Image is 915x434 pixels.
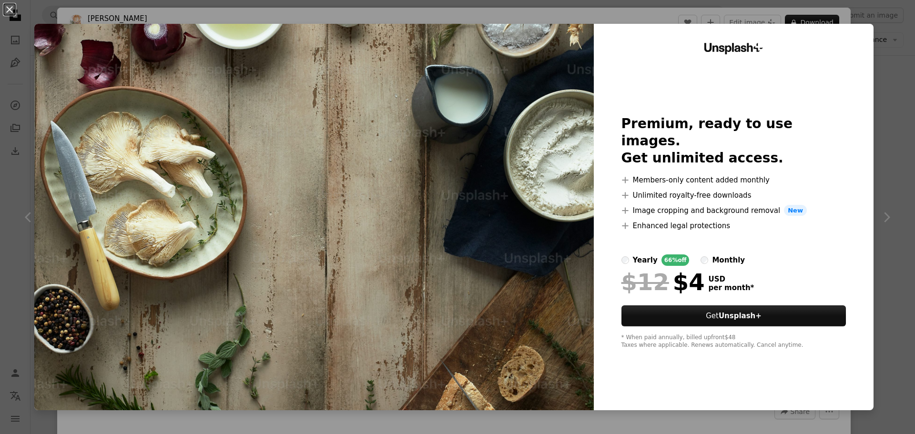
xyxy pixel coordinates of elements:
[701,256,708,264] input: monthly
[712,254,745,266] div: monthly
[621,270,669,294] span: $12
[709,275,754,283] span: USD
[709,283,754,292] span: per month *
[621,190,846,201] li: Unlimited royalty-free downloads
[661,254,690,266] div: 66% off
[621,334,846,349] div: * When paid annually, billed upfront $48 Taxes where applicable. Renews automatically. Cancel any...
[621,256,629,264] input: yearly66%off
[633,254,658,266] div: yearly
[621,270,705,294] div: $4
[621,305,846,326] button: GetUnsplash+
[621,205,846,216] li: Image cropping and background removal
[784,205,807,216] span: New
[621,115,846,167] h2: Premium, ready to use images. Get unlimited access.
[621,174,846,186] li: Members-only content added monthly
[719,312,762,320] strong: Unsplash+
[621,220,846,232] li: Enhanced legal protections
